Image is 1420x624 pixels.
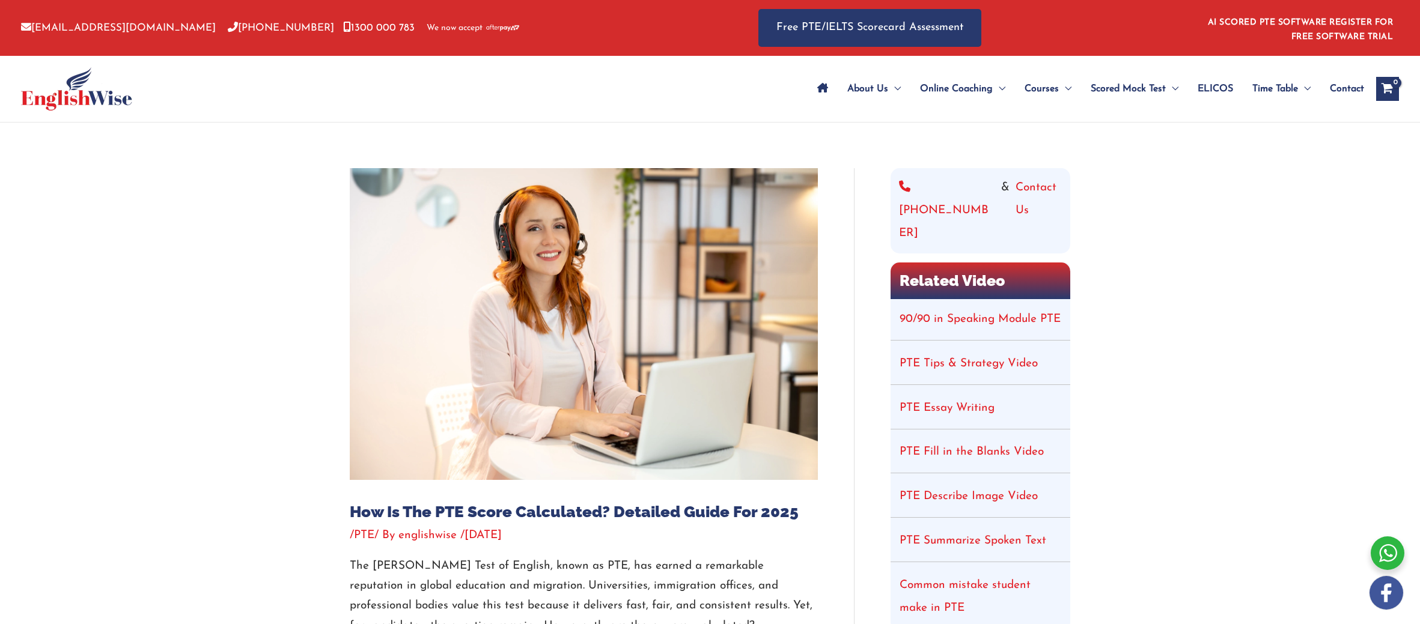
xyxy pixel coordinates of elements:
aside: Header Widget 1 [1201,8,1399,47]
span: [DATE] [465,530,502,541]
nav: Site Navigation: Main Menu [808,68,1364,110]
a: PTE Tips & Strategy Video [900,358,1038,369]
div: / / By / [350,527,818,544]
a: ELICOS [1188,68,1243,110]
a: [PHONE_NUMBER] [899,177,995,245]
a: [PHONE_NUMBER] [228,23,334,33]
a: CoursesMenu Toggle [1015,68,1081,110]
a: PTE [354,530,374,541]
a: Online CoachingMenu Toggle [910,68,1015,110]
span: Contact [1330,68,1364,110]
a: Scored Mock TestMenu Toggle [1081,68,1188,110]
a: englishwise [398,530,460,541]
span: Online Coaching [920,68,993,110]
span: Menu Toggle [1059,68,1071,110]
a: Time TableMenu Toggle [1243,68,1320,110]
a: AI SCORED PTE SOFTWARE REGISTER FOR FREE SOFTWARE TRIAL [1208,18,1394,41]
a: PTE Summarize Spoken Text [900,535,1046,547]
span: Menu Toggle [1298,68,1311,110]
a: PTE Describe Image Video [900,491,1038,502]
img: white-facebook.png [1370,576,1403,610]
img: Afterpay-Logo [486,25,519,31]
span: Time Table [1252,68,1298,110]
a: [EMAIL_ADDRESS][DOMAIN_NAME] [21,23,216,33]
span: About Us [847,68,888,110]
div: & [899,177,1062,245]
a: 1300 000 783 [343,23,415,33]
a: PTE Fill in the Blanks Video [900,446,1044,458]
span: Menu Toggle [888,68,901,110]
a: 90/90 in Speaking Module PTE [900,314,1061,325]
a: Common mistake student make in PTE [900,580,1031,614]
a: Contact Us [1016,177,1062,245]
span: Courses [1025,68,1059,110]
h2: Related Video [891,262,1070,299]
img: cropped-ew-logo [21,67,132,111]
a: Free PTE/IELTS Scorecard Assessment [758,9,981,47]
span: ELICOS [1198,68,1233,110]
a: Contact [1320,68,1364,110]
span: We now accept [427,22,483,34]
span: Menu Toggle [1166,68,1178,110]
h1: How Is The PTE Score Calculated? Detailed Guide For 2025 [350,503,818,521]
span: Menu Toggle [993,68,1005,110]
a: About UsMenu Toggle [838,68,910,110]
span: englishwise [398,530,457,541]
span: Scored Mock Test [1091,68,1166,110]
a: PTE Essay Writing [900,402,995,414]
a: View Shopping Cart, empty [1376,77,1399,101]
